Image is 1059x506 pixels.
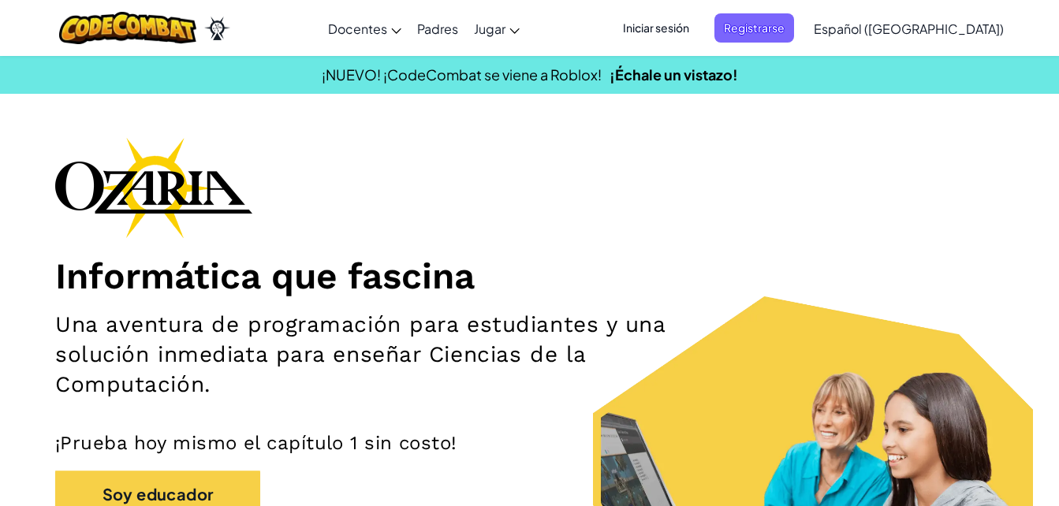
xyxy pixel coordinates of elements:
span: ¡NUEVO! ¡CodeCombat se viene a Roblox! [322,65,602,84]
img: Ozaria branding logo [55,137,252,238]
img: CodeCombat logo [59,12,197,44]
span: Jugar [474,20,505,37]
img: Ozaria [204,17,229,40]
a: Español ([GEOGRAPHIC_DATA]) [806,7,1012,50]
p: ¡Prueba hoy mismo el capítulo 1 sin costo! [55,431,1004,455]
a: Padres [409,7,466,50]
button: Iniciar sesión [613,13,699,43]
span: Docentes [328,20,387,37]
button: Registrarse [714,13,794,43]
a: ¡Échale un vistazo! [610,65,738,84]
h2: Una aventura de programación para estudiantes y una solución inmediata para enseñar Ciencias de l... [55,310,691,400]
h1: Informática que fascina [55,254,1004,298]
span: Español ([GEOGRAPHIC_DATA]) [814,20,1004,37]
a: Docentes [320,7,409,50]
a: Jugar [466,7,528,50]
